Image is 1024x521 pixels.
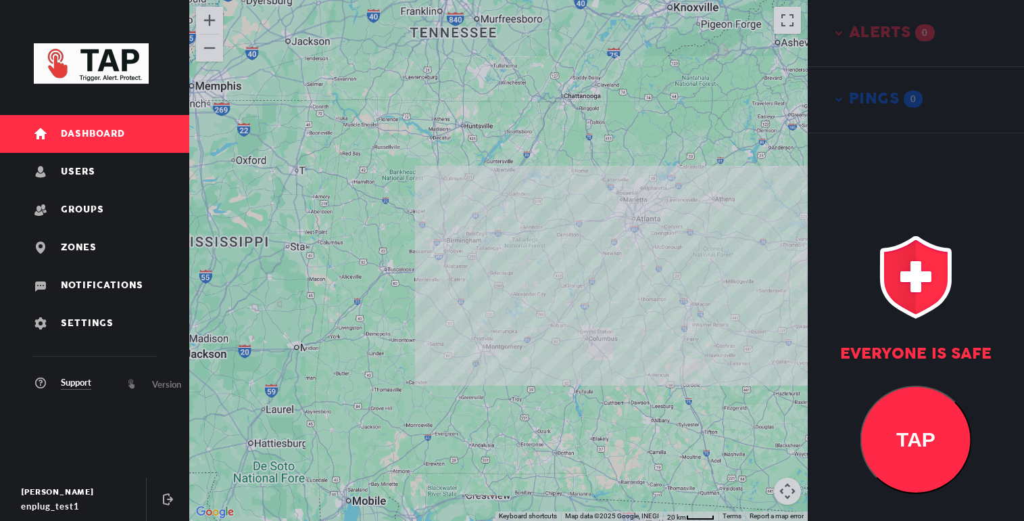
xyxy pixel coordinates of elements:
a: Open this area in Google Maps (opens a new window) [193,503,237,521]
button: Zoom out [196,35,223,62]
div: Everyone is safe [808,345,1024,364]
span: Dashboard [61,129,125,139]
a: Report a map error [750,512,804,520]
a: Support [34,376,91,390]
span: Map data ©2025 Google, INEGI [565,512,659,520]
div: enplug_test1 [21,499,133,513]
span: Support [61,376,91,390]
span: Groups [61,205,104,215]
button: Zoom in [196,7,223,34]
span: Zones [61,243,97,253]
button: Keyboard shortcuts [499,512,557,521]
span: Users [61,167,95,177]
span: Settings [61,319,114,329]
span: 20 km [667,514,686,521]
img: Google [193,503,237,521]
a: Terms (opens in new tab) [723,512,741,520]
button: Map Scale: 20 km per 38 pixels [663,512,718,521]
button: Map camera controls [774,478,801,505]
span: Notifications [61,281,143,291]
button: Toggle fullscreen view [774,7,801,34]
button: TAP [860,386,972,494]
h2: TAP [862,428,971,451]
div: [PERSON_NAME] [21,486,133,499]
span: Version [152,378,181,391]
